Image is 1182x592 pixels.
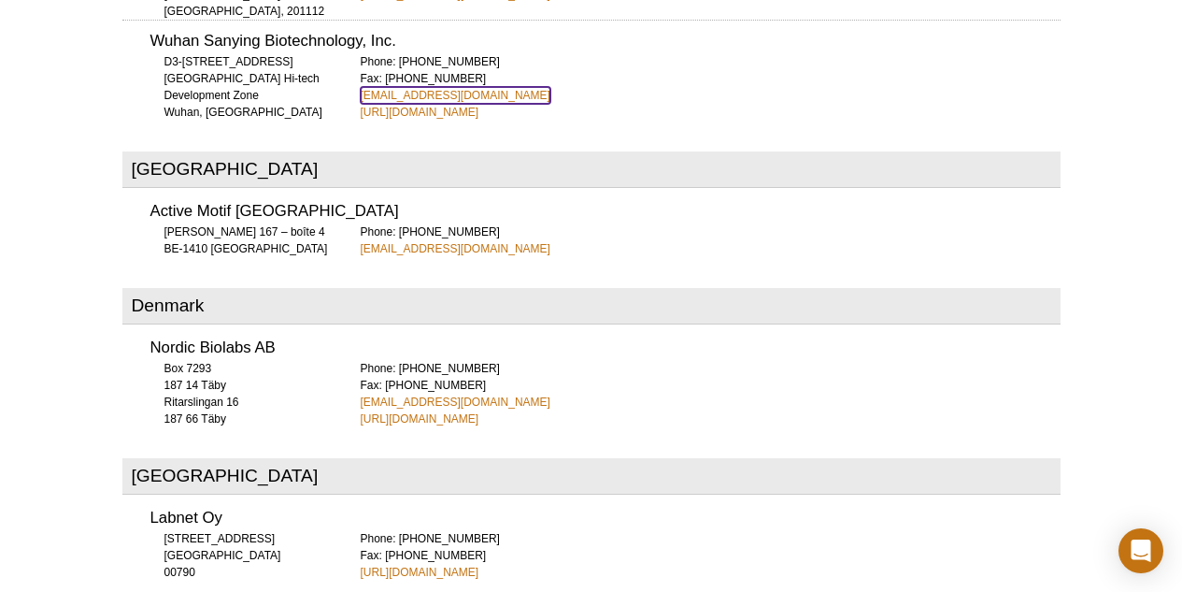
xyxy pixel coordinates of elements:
[361,530,1061,581] div: Phone: [PHONE_NUMBER] Fax: [PHONE_NUMBER]
[361,104,479,121] a: [URL][DOMAIN_NAME]
[150,530,337,581] div: [STREET_ADDRESS] [GEOGRAPHIC_DATA] 00790
[122,152,1061,188] h2: [GEOGRAPHIC_DATA]
[1118,528,1163,573] div: Open Intercom Messenger
[150,224,337,257] div: [PERSON_NAME] 167 – boîte 4 BE-1410 [GEOGRAPHIC_DATA]
[150,53,337,121] div: D3-[STREET_ADDRESS] [GEOGRAPHIC_DATA] Hi-tech Development Zone Wuhan, [GEOGRAPHIC_DATA]
[122,458,1061,495] h2: [GEOGRAPHIC_DATA]
[150,511,1061,527] h3: Labnet Oy
[361,411,479,427] a: [URL][DOMAIN_NAME]
[150,34,1061,50] h3: Wuhan Sanying Biotechnology, Inc.
[361,87,550,104] a: [EMAIL_ADDRESS][DOMAIN_NAME]
[361,224,1061,257] div: Phone: [PHONE_NUMBER]
[361,360,1061,427] div: Phone: [PHONE_NUMBER] Fax: [PHONE_NUMBER]
[150,340,1061,356] h3: Nordic Biolabs AB
[361,564,479,581] a: [URL][DOMAIN_NAME]
[361,240,550,257] a: [EMAIL_ADDRESS][DOMAIN_NAME]
[361,394,550,411] a: [EMAIL_ADDRESS][DOMAIN_NAME]
[150,360,337,427] div: Box 7293 187 14 Täby Ritarslingan 16 187 66 Täby
[122,288,1061,325] h2: Denmark
[150,204,1061,220] h3: Active Motif [GEOGRAPHIC_DATA]
[361,53,1061,121] div: Phone: [PHONE_NUMBER] Fax: [PHONE_NUMBER]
